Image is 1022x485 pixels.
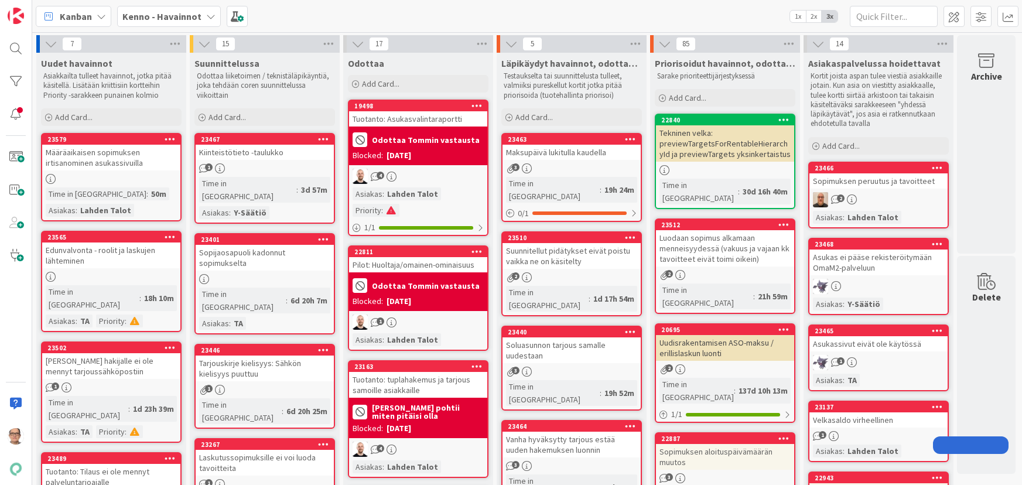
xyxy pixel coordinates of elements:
[504,71,640,100] p: Testaukselta tai suunnittelusta tulleet, valmiiksi pureskellut kortit jotka pitää priorisoida (tu...
[96,315,125,327] div: Priority
[369,37,389,51] span: 17
[503,206,641,221] div: 0/1
[382,187,384,200] span: :
[676,37,696,51] span: 85
[353,149,383,162] div: Blocked:
[139,292,141,305] span: :
[55,112,93,122] span: Add Card...
[813,445,843,457] div: Asiakas
[655,218,795,314] a: 23512Luodaan sopimus alkamaan menneisyydessä (vakuus ja vajaan kk tavoitteet eivät toimi oikein)T...
[42,134,180,170] div: 23579Määräaikaisen sopimuksen irtisanominen asukassivuilla
[372,136,480,144] b: Odottaa Tommin vastausta
[41,133,182,221] a: 23579Määräaikaisen sopimuksen irtisanominen asukassivuillaTime in [GEOGRAPHIC_DATA]:50mAsiakas:La...
[146,187,148,200] span: :
[808,325,949,391] a: 23465Asukassivut eivät ole käytössäLMAsiakas:TA
[822,141,860,151] span: Add Card...
[387,422,411,435] div: [DATE]
[349,372,487,398] div: Tuotanto: tuplahakemus ja tarjous samoille asiakkaille
[130,402,177,415] div: 1d 23h 39m
[42,343,180,379] div: 23502[PERSON_NAME] hakijalle ei ole mennyt tarjoussähköpostiin
[197,71,333,100] p: Odottaa liiketoimen / teknistäläpikäyntiä, joka tehdään coren suunnittelussa viikoittain
[512,461,519,469] span: 3
[661,116,794,124] div: 22840
[60,9,92,23] span: Kanban
[348,360,488,478] a: 23163Tuotanto: tuplahakemus ja tarjous samoille asiakkaille[PERSON_NAME] pohtii miten pitäisi oll...
[231,317,246,330] div: TA
[42,353,180,379] div: [PERSON_NAME] hakijalle ei ole mennyt tarjoussähköpostiin
[656,325,794,361] div: 20695Uudisrakentamisen ASO-maksu / erillislaskun luonti
[589,292,590,305] span: :
[503,432,641,457] div: Vanha hyväksytty tarjous estää uuden hakemuksen luonnin
[349,315,487,330] div: TM
[353,169,368,184] img: TM
[199,288,286,313] div: Time in [GEOGRAPHIC_DATA]
[205,163,213,171] span: 1
[298,183,330,196] div: 3d 57m
[349,442,487,457] div: TM
[362,78,399,89] span: Add Card...
[194,57,259,69] span: Suunnittelussa
[199,398,282,424] div: Time in [GEOGRAPHIC_DATA]
[815,474,948,482] div: 22943
[809,239,948,250] div: 23468
[348,57,384,69] span: Odottaa
[205,385,213,392] span: 1
[655,57,795,69] span: Priorisoidut havainnot, odottaa kehityskapaa
[600,387,601,399] span: :
[349,101,487,111] div: 19498
[196,356,334,381] div: Tarjouskirje kielisyys: Sähkön kielisyys puuttuu
[42,134,180,145] div: 23579
[384,333,441,346] div: Lahden Talot
[503,421,641,457] div: 23464Vanha hyväksytty tarjous estää uuden hakemuksen luonnin
[822,11,838,22] span: 3x
[201,440,334,449] div: 23267
[353,460,382,473] div: Asiakas
[656,220,794,267] div: 23512Luodaan sopimus alkamaan menneisyydessä (vakuus ja vajaan kk tavoitteet eivät toimi oikein)
[809,336,948,351] div: Asukassivut eivät ole käytössä
[353,315,368,330] img: TM
[216,37,235,51] span: 15
[196,450,334,476] div: Laskutussopimuksille ei voi luoda tavoitteita
[196,439,334,450] div: 23267
[665,473,673,481] span: 3
[199,206,229,219] div: Asiakas
[813,192,828,207] img: MK
[845,298,883,310] div: Y-Säätiö
[809,412,948,428] div: Velkasaldo virheellinen
[809,326,948,336] div: 23465
[665,270,673,278] span: 2
[669,93,706,103] span: Add Card...
[349,247,487,272] div: 22811Pilot: Huoltaja/omainen-ominaisuus
[231,206,269,219] div: Y-Säätiö
[196,134,334,145] div: 23467
[522,37,542,51] span: 5
[46,204,76,217] div: Asiakas
[845,374,860,387] div: TA
[843,374,845,387] span: :
[813,279,828,294] img: LM
[734,384,736,397] span: :
[809,192,948,207] div: MK
[829,37,849,51] span: 14
[77,315,93,327] div: TA
[503,421,641,432] div: 23464
[384,187,441,200] div: Lahden Talot
[42,232,180,243] div: 23565
[296,183,298,196] span: :
[845,211,901,224] div: Lahden Talot
[815,240,948,248] div: 23468
[815,327,948,335] div: 23465
[809,402,948,412] div: 23137
[377,317,384,325] span: 1
[755,290,791,303] div: 21h 59m
[348,245,488,351] a: 22811Pilot: Huoltaja/omainen-ominaisuusOdottaa Tommin vastaustaBlocked:[DATE]TMAsiakas:Lahden Talot
[806,11,822,22] span: 2x
[738,185,740,198] span: :
[382,333,384,346] span: :
[96,425,125,438] div: Priority
[659,378,734,404] div: Time in [GEOGRAPHIC_DATA]
[655,323,795,423] a: 20695Uudisrakentamisen ASO-maksu / erillislaskun luontiTime in [GEOGRAPHIC_DATA]:137d 10h 13m1/1
[283,405,330,418] div: 6d 20h 25m
[656,220,794,230] div: 23512
[512,272,519,280] span: 2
